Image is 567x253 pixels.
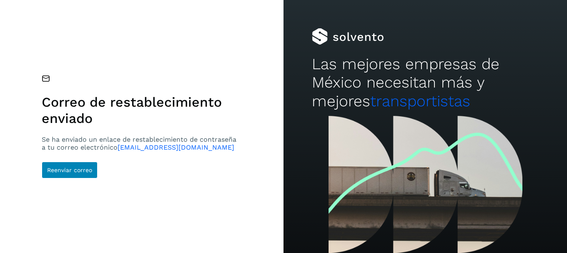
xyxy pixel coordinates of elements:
[312,55,539,110] h2: Las mejores empresas de México necesitan más y mejores
[47,167,92,173] span: Reenviar correo
[42,162,98,178] button: Reenviar correo
[118,143,234,151] span: [EMAIL_ADDRESS][DOMAIN_NAME]
[42,94,240,126] h1: Correo de restablecimiento enviado
[42,135,240,151] p: Se ha enviado un enlace de restablecimiento de contraseña a tu correo electrónico
[370,92,470,110] span: transportistas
